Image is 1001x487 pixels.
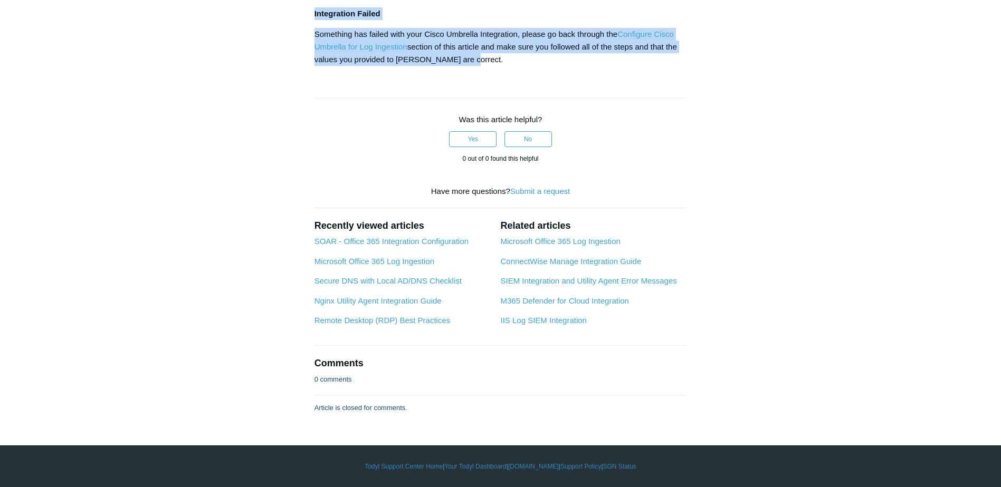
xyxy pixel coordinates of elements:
[500,237,620,246] a: Microsoft Office 365 Log Ingestion
[449,131,497,147] button: This article was helpful
[314,374,352,385] p: 0 comments
[314,403,407,413] p: Article is closed for comments.
[314,219,490,233] h2: Recently viewed articles
[365,462,443,471] a: Todyl Support Center Home
[462,155,538,162] span: 0 out of 0 found this helpful
[500,316,586,325] a: IIS Log SIEM Integration
[508,462,559,471] a: [DOMAIN_NAME]
[314,9,380,18] strong: Integration Failed
[500,296,628,305] a: M365 Defender for Cloud Integration
[603,462,636,471] a: SGN Status
[504,131,552,147] button: This article was not helpful
[500,276,676,285] a: SIEM Integration and Utility Agent Error Messages
[314,237,469,246] a: SOAR - Office 365 Integration Configuration
[459,115,542,124] span: Was this article helpful?
[560,462,601,471] a: Support Policy
[510,187,570,196] a: Submit a request
[314,316,451,325] a: Remote Desktop (RDP) Best Practices
[500,219,687,233] h2: Related articles
[314,257,434,266] a: Microsoft Office 365 Log Ingestion
[500,257,641,266] a: ConnectWise Manage Integration Guide
[314,28,687,66] p: Something has failed with your Cisco Umbrella Integration, please go back through the section of ...
[195,462,807,471] div: | | | |
[314,356,687,371] h2: Comments
[314,186,687,198] div: Have more questions?
[314,296,442,305] a: Nginx Utility Agent Integration Guide
[444,462,506,471] a: Your Todyl Dashboard
[314,276,462,285] a: Secure DNS with Local AD/DNS Checklist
